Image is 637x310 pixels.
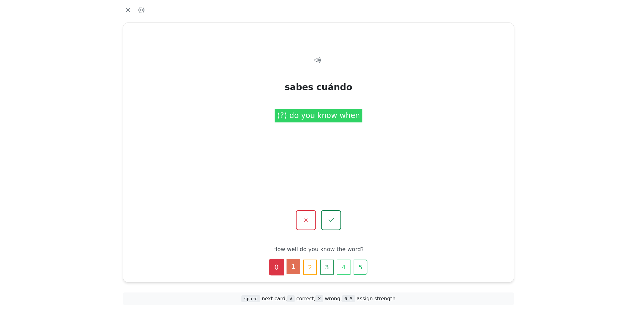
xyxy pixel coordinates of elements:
button: 2 [303,260,317,275]
div: (?) do you know when [275,109,362,122]
button: 5 [354,260,367,275]
span: V [287,295,295,302]
div: How well do you know the word? [136,245,501,253]
button: 0 [269,259,284,276]
button: 4 [337,260,350,275]
button: 3 [320,260,334,275]
span: space [241,295,260,302]
button: 1 [287,259,300,274]
span: next card , correct , wrong , assign strength [241,296,395,302]
span: X [315,295,323,302]
span: 0-5 [342,295,355,302]
span: 5 [359,262,363,272]
div: sabes cuándo [285,81,352,94]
